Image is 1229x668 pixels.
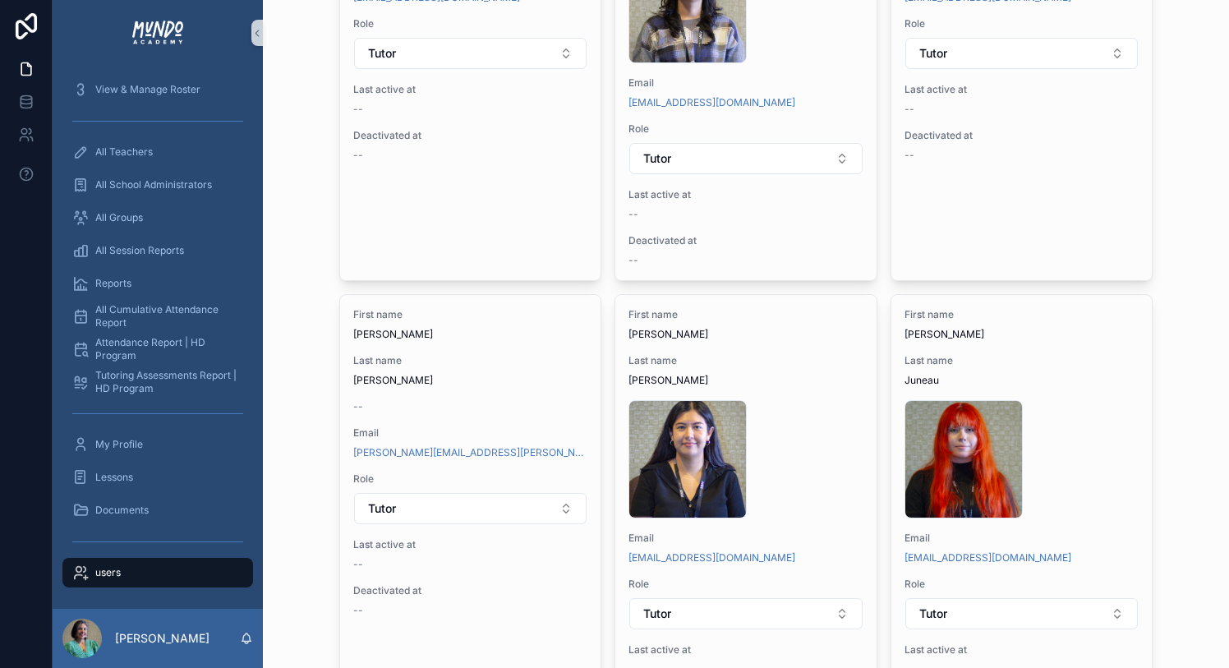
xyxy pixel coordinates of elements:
[353,604,363,617] span: --
[353,446,588,459] a: [PERSON_NAME][EMAIL_ADDRESS][PERSON_NAME][DOMAIN_NAME]
[368,500,396,517] span: Tutor
[353,328,588,341] span: [PERSON_NAME]
[53,66,263,609] div: scrollable content
[904,17,1139,30] span: Role
[904,308,1139,321] span: First name
[904,149,914,162] span: --
[368,45,396,62] span: Tutor
[62,75,253,104] a: View & Manage Roster
[628,234,863,247] span: Deactivated at
[95,178,212,191] span: All School Administrators
[353,354,588,367] span: Last name
[628,643,863,656] span: Last active at
[643,150,671,167] span: Tutor
[95,211,143,224] span: All Groups
[905,598,1139,629] button: Select Button
[62,334,253,364] a: Attendance Report | HD Program
[353,83,588,96] span: Last active at
[628,254,638,267] span: --
[904,83,1139,96] span: Last active at
[95,504,149,517] span: Documents
[95,277,131,290] span: Reports
[353,103,363,116] span: --
[354,38,587,69] button: Select Button
[95,83,200,96] span: View & Manage Roster
[643,606,671,622] span: Tutor
[628,308,863,321] span: First name
[628,551,795,564] a: [EMAIL_ADDRESS][DOMAIN_NAME]
[904,532,1139,545] span: Email
[904,103,914,116] span: --
[62,367,253,397] a: Tutoring Assessments Report | HD Program
[353,308,588,321] span: First name
[62,203,253,233] a: All Groups
[628,122,863,136] span: Role
[628,188,863,201] span: Last active at
[904,643,1139,656] span: Last active at
[354,493,587,524] button: Select Button
[904,374,1139,387] span: Juneau
[905,38,1139,69] button: Select Button
[353,149,363,162] span: --
[62,495,253,525] a: Documents
[353,558,363,571] span: --
[904,328,1139,341] span: [PERSON_NAME]
[628,76,863,90] span: Email
[919,45,947,62] span: Tutor
[904,354,1139,367] span: Last name
[95,303,237,329] span: All Cumulative Attendance Report
[62,137,253,167] a: All Teachers
[919,606,947,622] span: Tutor
[629,598,863,629] button: Select Button
[904,551,1071,564] a: [EMAIL_ADDRESS][DOMAIN_NAME]
[628,578,863,591] span: Role
[62,269,253,298] a: Reports
[628,374,863,387] span: [PERSON_NAME]
[353,472,588,486] span: Role
[353,129,588,142] span: Deactivated at
[628,328,863,341] span: [PERSON_NAME]
[95,145,153,159] span: All Teachers
[95,438,143,451] span: My Profile
[131,20,185,46] img: App logo
[62,558,253,587] a: users
[353,584,588,597] span: Deactivated at
[353,400,363,413] span: --
[95,471,133,484] span: Lessons
[628,96,795,109] a: [EMAIL_ADDRESS][DOMAIN_NAME]
[115,630,209,647] p: [PERSON_NAME]
[353,538,588,551] span: Last active at
[95,369,237,395] span: Tutoring Assessments Report | HD Program
[628,208,638,221] span: --
[353,374,588,387] span: [PERSON_NAME]
[62,170,253,200] a: All School Administrators
[62,302,253,331] a: All Cumulative Attendance Report
[95,566,121,579] span: users
[904,578,1139,591] span: Role
[62,463,253,492] a: Lessons
[628,354,863,367] span: Last name
[904,129,1139,142] span: Deactivated at
[95,244,184,257] span: All Session Reports
[353,17,588,30] span: Role
[62,430,253,459] a: My Profile
[629,143,863,174] button: Select Button
[628,532,863,545] span: Email
[95,336,237,362] span: Attendance Report | HD Program
[62,236,253,265] a: All Session Reports
[353,426,588,440] span: Email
